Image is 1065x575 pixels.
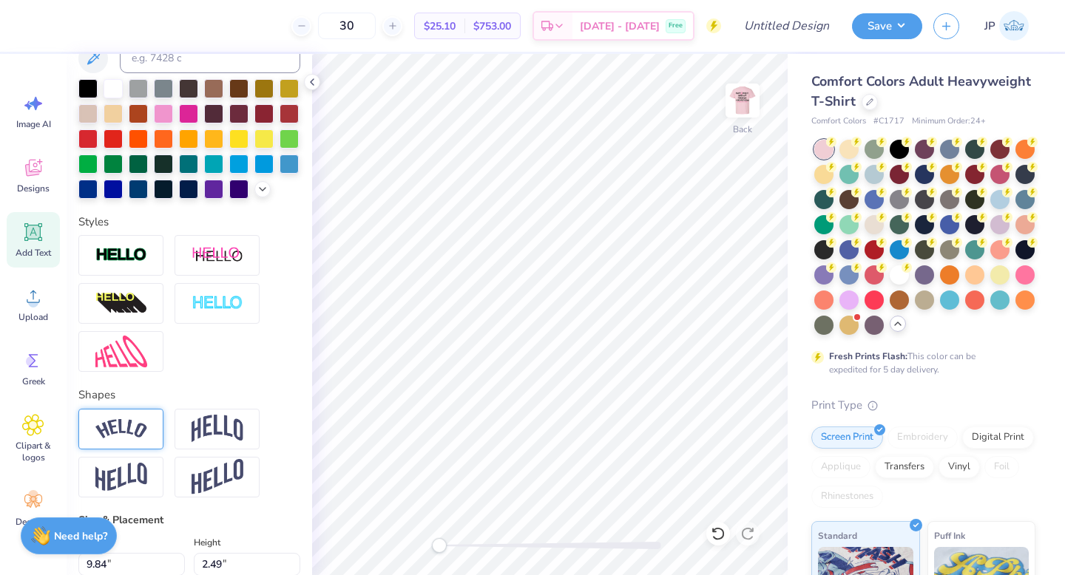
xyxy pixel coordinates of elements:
input: e.g. 7428 c [120,44,300,73]
span: JP [984,18,995,35]
span: # C1717 [873,115,905,128]
img: Shadow [192,246,243,265]
label: Shapes [78,387,115,404]
input: Untitled Design [732,11,841,41]
div: Rhinestones [811,486,883,508]
strong: Need help? [54,529,107,543]
div: Transfers [875,456,934,478]
div: Vinyl [939,456,980,478]
span: Standard [818,528,857,543]
span: Designs [17,183,50,194]
img: Arch [192,415,243,443]
img: Negative Space [192,295,243,312]
div: Embroidery [887,426,958,449]
img: Free Distort [95,336,147,367]
a: JP [978,11,1035,41]
span: Minimum Order: 24 + [912,115,986,128]
span: Free [669,21,683,31]
img: Arc [95,419,147,439]
img: Rise [192,459,243,495]
div: Digital Print [962,426,1034,449]
img: Jade Paneduro [999,11,1029,41]
span: [DATE] - [DATE] [580,18,660,34]
div: Back [733,123,752,136]
input: – – [318,13,376,39]
div: Accessibility label [432,538,447,553]
img: Back [728,86,757,115]
img: Flag [95,463,147,491]
div: Applique [811,456,870,478]
img: Stroke [95,247,147,264]
div: Print Type [811,397,1035,414]
label: Styles [78,214,109,231]
img: 3D Illusion [95,292,147,316]
strong: Fresh Prints Flash: [829,350,907,362]
span: $753.00 [473,18,511,34]
span: Greek [22,375,45,387]
span: Decorate [16,516,51,528]
span: Comfort Colors [811,115,866,128]
div: Foil [984,456,1019,478]
span: Image AI [16,118,51,130]
span: Puff Ink [934,528,965,543]
div: Size & Placement [78,512,300,528]
div: Screen Print [811,426,883,449]
span: Comfort Colors Adult Heavyweight T-Shirt [811,72,1031,110]
span: $25.10 [424,18,456,34]
span: Add Text [16,247,51,259]
span: Clipart & logos [9,440,58,463]
label: Height [194,534,220,551]
div: This color can be expedited for 5 day delivery. [829,350,1011,376]
button: Save [852,13,922,39]
span: Upload [18,311,48,323]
